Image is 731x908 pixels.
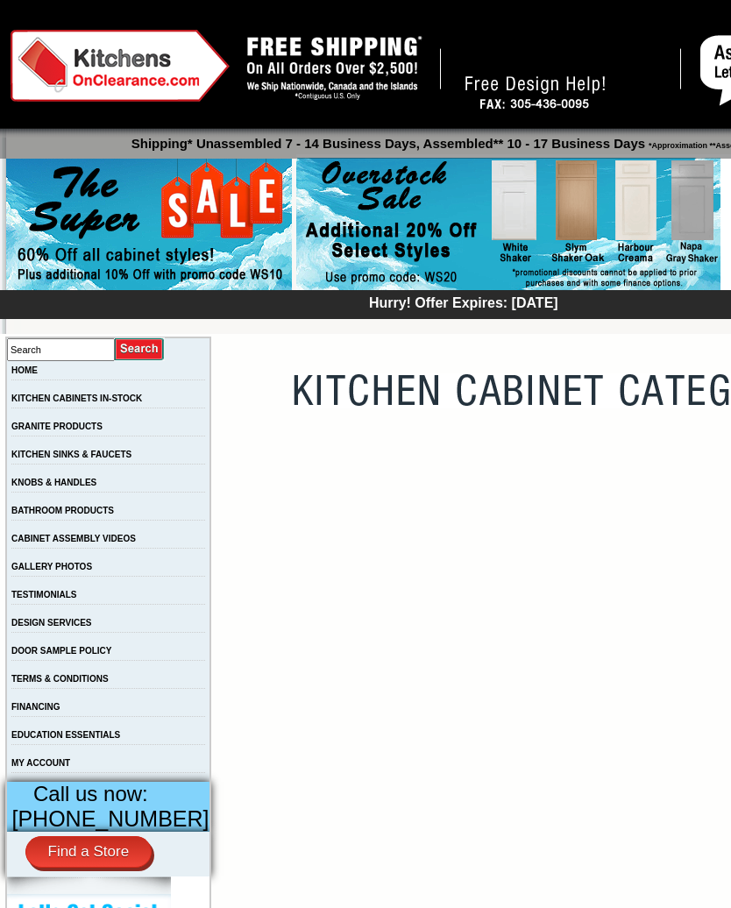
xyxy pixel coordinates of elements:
a: GALLERY PHOTOS [11,562,92,571]
a: DOOR SAMPLE POLICY [11,646,111,656]
a: CABINET ASSEMBLY VIDEOS [11,534,136,543]
a: BATHROOM PRODUCTS [11,506,114,515]
a: FINANCING [11,702,60,712]
input: Submit [115,337,165,361]
a: KITCHEN SINKS & FAUCETS [11,450,131,459]
a: EDUCATION ESSENTIALS [11,730,120,740]
a: TERMS & CONDITIONS [11,674,109,684]
a: MY ACCOUNT [11,758,70,768]
a: TESTIMONIALS [11,590,76,599]
a: GRANITE PRODUCTS [11,422,103,431]
img: Kitchens on Clearance Logo [11,30,230,102]
span: Call us now: [33,782,148,805]
a: [PHONE_NUMBER] [12,806,209,831]
a: KITCHEN CABINETS IN-STOCK [11,394,142,403]
a: DESIGN SERVICES [11,618,92,628]
a: [PHONE_NUMBER] [451,47,660,74]
a: HOME [11,365,38,375]
a: Find a Store [25,836,153,868]
a: KNOBS & HANDLES [11,478,96,487]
